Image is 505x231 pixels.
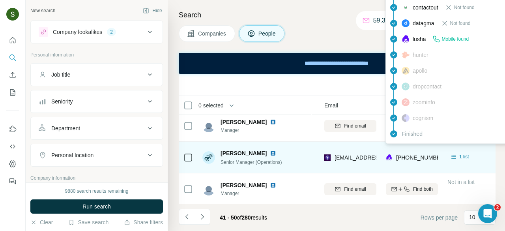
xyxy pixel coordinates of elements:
[324,120,376,132] button: Find email
[30,199,163,214] button: Run search
[6,51,19,65] button: Search
[51,124,80,132] div: Department
[413,186,433,193] span: Find both
[179,209,195,225] button: Navigate to previous page
[402,98,410,106] img: provider zoominfo logo
[396,154,446,161] span: [PHONE_NUMBER]
[221,127,279,134] span: Manager
[402,114,410,122] img: provider cognism logo
[402,83,410,90] img: provider dropcontact logo
[413,51,428,59] span: hunter
[6,139,19,154] button: Use Surfe API
[344,122,366,130] span: Find email
[6,122,19,136] button: Use Surfe on LinkedIn
[402,130,423,138] span: Finished
[442,36,469,43] span: Mobile found
[270,182,276,188] img: LinkedIn logo
[324,183,376,195] button: Find email
[413,98,435,106] span: zoominfo
[335,154,428,161] span: [EMAIL_ADDRESS][DOMAIN_NAME]
[421,214,458,222] span: Rows per page
[402,35,410,43] img: provider lusha logo
[198,30,227,38] span: Companies
[6,85,19,100] button: My lists
[413,4,438,11] span: contactout
[124,218,163,226] button: Share filters
[202,120,215,132] img: Avatar
[137,5,168,17] button: Hide
[221,149,267,157] span: [PERSON_NAME]
[324,101,338,109] span: Email
[386,183,438,195] button: Find both
[478,204,497,223] iframe: Intercom live chat
[202,183,215,195] img: Avatar
[51,151,94,159] div: Personal location
[30,175,163,182] p: Company information
[402,19,410,27] img: provider datagma logo
[31,146,163,165] button: Personal location
[454,4,475,11] span: Not found
[459,153,469,160] span: 1 list
[30,218,53,226] button: Clear
[82,203,111,210] span: Run search
[221,160,282,165] span: Senior Manager (Operations)
[51,98,73,105] div: Seniority
[179,9,496,21] h4: Search
[241,214,251,221] span: 280
[258,30,277,38] span: People
[31,23,163,41] button: Company lookalikes2
[413,83,441,90] span: dropcontact
[31,65,163,84] button: Job title
[221,181,267,189] span: [PERSON_NAME]
[494,204,501,210] span: 2
[237,214,242,221] span: of
[195,209,210,225] button: Navigate to next page
[402,67,410,75] img: provider apollo logo
[6,68,19,82] button: Enrich CSV
[6,157,19,171] button: Dashboard
[6,8,19,21] img: Avatar
[220,214,267,221] span: results
[220,214,237,221] span: 41 - 50
[6,33,19,47] button: Quick start
[179,53,496,74] iframe: Banner
[373,16,393,25] p: 59,354
[31,119,163,138] button: Department
[198,101,224,109] span: 0 selected
[53,28,102,36] div: Company lookalikes
[344,186,366,193] span: Find email
[270,119,276,125] img: LinkedIn logo
[447,179,475,185] span: Not in a list
[413,114,433,122] span: cognism
[31,92,163,111] button: Seniority
[450,20,471,27] span: Not found
[202,151,215,164] img: Avatar
[107,28,116,36] div: 2
[413,35,426,43] span: lusha
[270,150,276,156] img: LinkedIn logo
[65,188,129,195] div: 9880 search results remaining
[386,154,392,162] img: provider lusha logo
[51,71,70,79] div: Job title
[469,213,475,221] p: 10
[402,6,410,9] img: provider contactout logo
[68,218,108,226] button: Save search
[221,118,267,126] span: [PERSON_NAME]
[402,51,410,58] img: provider hunter logo
[6,174,19,188] button: Feedback
[413,67,427,75] span: apollo
[30,7,55,14] div: New search
[221,190,279,197] span: Manager
[324,154,331,162] img: provider leadmagic logo
[30,51,163,58] p: Personal information
[413,19,434,27] span: datagma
